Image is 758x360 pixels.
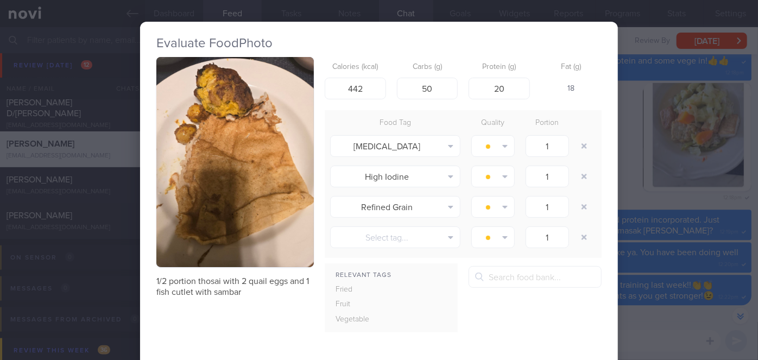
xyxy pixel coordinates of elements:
label: Protein (g) [473,62,526,72]
p: 1/2 portion thosai with 2 quail eggs and 1 fish cutlet with sambar [156,276,314,298]
input: 33 [397,78,458,99]
div: Quality [466,116,520,131]
input: 250 [325,78,386,99]
button: High Iodine [330,166,460,187]
div: Fried [325,282,394,298]
h2: Evaluate Food Photo [156,35,602,52]
div: Food Tag [325,116,466,131]
div: 18 [541,78,602,100]
input: 1.0 [526,135,569,157]
div: Portion [520,116,574,131]
label: Fat (g) [545,62,598,72]
div: Vegetable [325,312,394,327]
button: [MEDICAL_DATA] [330,135,460,157]
button: Refined Grain [330,196,460,218]
label: Calories (kcal) [329,62,382,72]
button: Select tag... [330,226,460,248]
div: Relevant Tags [325,269,458,282]
label: Carbs (g) [401,62,454,72]
input: 1.0 [526,166,569,187]
input: 9 [469,78,530,99]
input: 1.0 [526,226,569,248]
div: Fruit [325,297,394,312]
img: 1/2 portion thosai with 2 quail eggs and 1 fish cutlet with sambar [156,57,314,267]
input: Search food bank... [469,266,602,288]
input: 1.0 [526,196,569,218]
